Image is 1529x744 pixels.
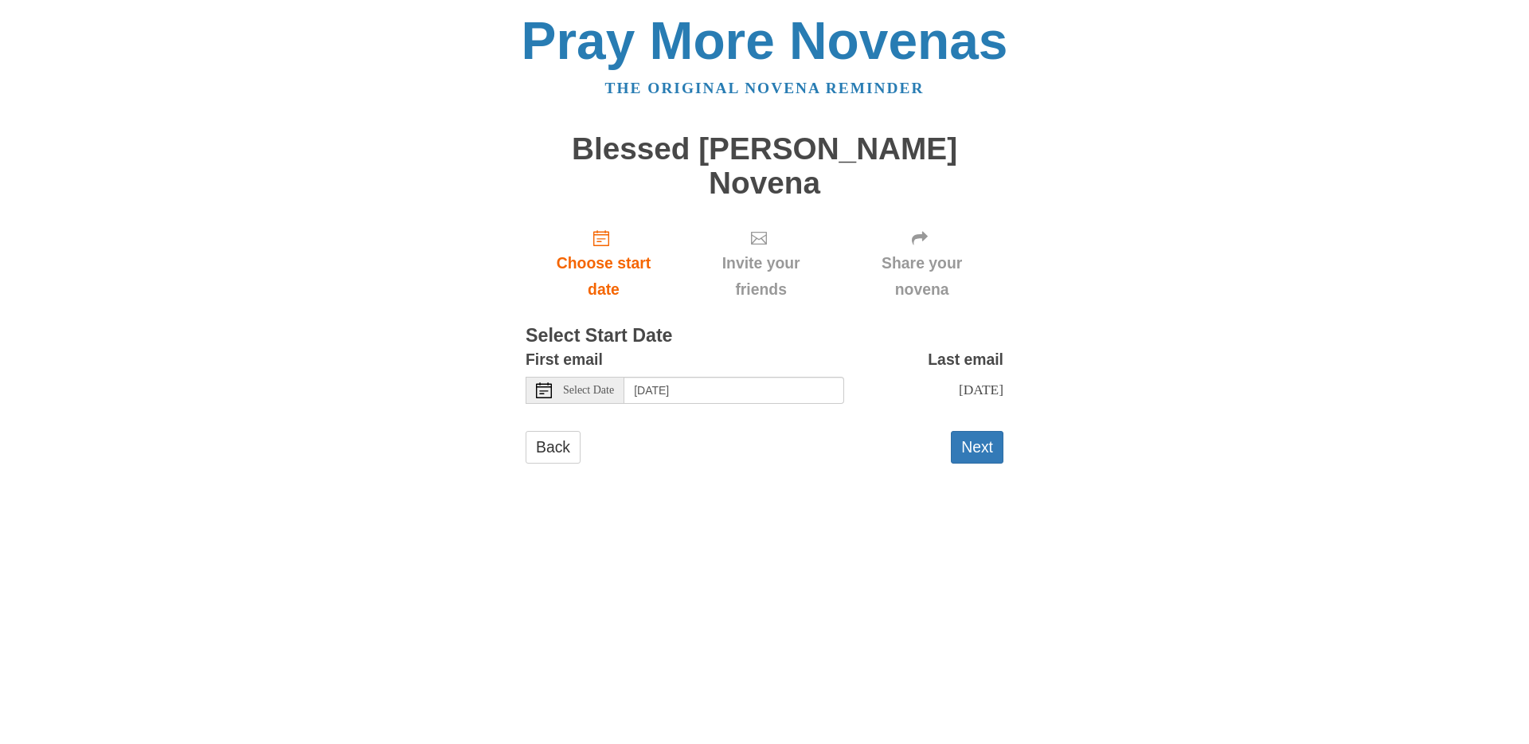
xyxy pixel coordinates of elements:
span: [DATE] [959,382,1003,397]
h3: Select Start Date [526,326,1003,347]
a: The original novena reminder [605,80,925,96]
h1: Blessed [PERSON_NAME] Novena [526,132,1003,200]
a: Choose start date [526,216,682,311]
button: Next [951,431,1003,464]
label: First email [526,347,603,373]
div: Click "Next" to confirm your start date first. [840,216,1003,311]
a: Back [526,431,581,464]
div: Click "Next" to confirm your start date first. [682,216,840,311]
a: Pray More Novenas [522,11,1008,70]
span: Choose start date [542,250,666,303]
span: Select Date [563,385,614,396]
span: Share your novena [856,250,987,303]
span: Invite your friends [698,250,824,303]
label: Last email [928,347,1003,373]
